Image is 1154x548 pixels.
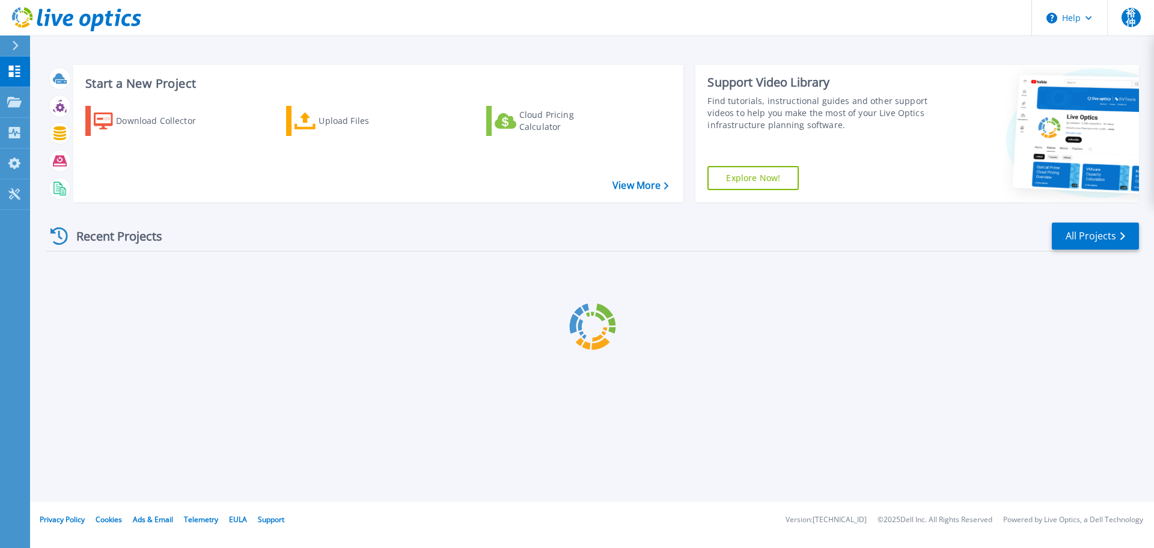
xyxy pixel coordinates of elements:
a: Upload Files [286,106,420,136]
a: Telemetry [184,514,218,525]
h3: Start a New Project [85,77,668,90]
a: Cookies [96,514,122,525]
div: Recent Projects [46,221,179,251]
li: © 2025 Dell Inc. All Rights Reserved [878,516,992,524]
a: EULA [229,514,247,525]
a: View More [612,180,668,191]
a: Cloud Pricing Calculator [486,106,620,136]
div: Support Video Library [707,75,933,90]
a: Privacy Policy [40,514,85,525]
a: Download Collector [85,106,219,136]
div: Download Collector [116,109,212,133]
a: All Projects [1052,223,1139,250]
div: Upload Files [319,109,415,133]
div: Find tutorials, instructional guides and other support videos to help you make the most of your L... [707,95,933,131]
a: Support [258,514,284,525]
li: Powered by Live Optics, a Dell Technology [1003,516,1143,524]
a: Explore Now! [707,166,799,190]
div: Cloud Pricing Calculator [519,109,615,133]
li: Version: [TECHNICAL_ID] [786,516,867,524]
span: 裕仲 [1122,8,1141,27]
a: Ads & Email [133,514,173,525]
